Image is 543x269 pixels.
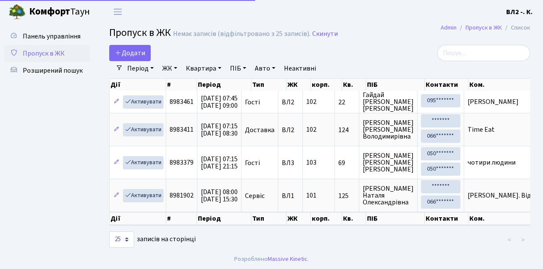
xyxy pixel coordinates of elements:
[245,99,260,106] span: Гості
[441,23,456,32] a: Admin
[124,61,157,76] a: Період
[506,7,533,17] a: ВЛ2 -. К.
[282,160,299,166] span: ВЛ3
[109,231,134,248] select: записів на сторінці
[170,98,194,107] span: 8983461
[234,254,309,264] div: Розроблено .
[115,48,145,58] span: Додати
[342,212,366,225] th: Кв.
[123,156,164,169] a: Активувати
[201,187,238,204] span: [DATE] 08:00 [DATE] 15:30
[468,158,516,168] span: чотири людини
[342,79,366,91] th: Кв.
[245,160,260,166] span: Гості
[286,212,311,225] th: ЖК
[425,212,468,225] th: Контакти
[363,152,414,173] span: [PERSON_NAME] [PERSON_NAME] [PERSON_NAME]
[502,23,530,33] li: Список
[312,30,338,38] a: Скинути
[109,45,151,61] a: Додати
[245,192,265,199] span: Сервіс
[4,45,90,62] a: Пропуск в ЖК
[311,79,342,91] th: корп.
[465,23,502,32] a: Пропуск в ЖК
[437,45,530,61] input: Пошук...
[363,119,414,140] span: [PERSON_NAME] [PERSON_NAME] Володимирівна
[338,160,355,166] span: 69
[109,25,171,40] span: Пропуск в ЖК
[227,61,250,76] a: ПІБ
[123,189,164,202] a: Активувати
[245,127,274,133] span: Доставка
[338,127,355,133] span: 124
[166,79,197,91] th: #
[123,123,164,136] a: Активувати
[201,121,238,138] span: [DATE] 07:15 [DATE] 08:30
[9,3,26,21] img: logo.png
[306,191,316,201] span: 101
[468,125,495,135] span: Time Eat
[197,79,251,91] th: Період
[363,92,414,112] span: Гайдай [PERSON_NAME] [PERSON_NAME]
[306,158,316,168] span: 103
[4,28,90,45] a: Панель управління
[286,79,311,91] th: ЖК
[23,32,81,41] span: Панель управління
[197,212,251,225] th: Період
[4,62,90,79] a: Розширений пошук
[311,212,342,225] th: корп.
[109,231,196,248] label: записів на сторінці
[166,212,197,225] th: #
[366,212,425,225] th: ПІБ
[282,127,299,133] span: ВЛ2
[201,154,238,171] span: [DATE] 07:15 [DATE] 21:15
[363,185,414,206] span: [PERSON_NAME] Наталя Олександрівна
[268,254,307,263] a: Massive Kinetic
[170,158,194,168] span: 8983379
[159,61,181,76] a: ЖК
[29,5,70,18] b: Комфорт
[428,19,543,37] nav: breadcrumb
[170,125,194,135] span: 8983411
[182,61,225,76] a: Квартира
[107,5,128,19] button: Переключити навігацію
[306,98,316,107] span: 102
[23,49,65,58] span: Пропуск в ЖК
[251,61,279,76] a: Авто
[110,79,166,91] th: Дії
[282,99,299,106] span: ВЛ2
[170,191,194,201] span: 8981902
[251,79,286,91] th: Тип
[366,79,425,91] th: ПІБ
[29,5,90,19] span: Таун
[425,79,468,91] th: Контакти
[251,212,286,225] th: Тип
[173,30,310,38] div: Немає записів (відфільтровано з 25 записів).
[282,192,299,199] span: ВЛ1
[110,212,166,225] th: Дії
[468,98,519,107] span: [PERSON_NAME]
[306,125,316,135] span: 102
[201,94,238,110] span: [DATE] 07:45 [DATE] 09:00
[338,99,355,106] span: 22
[280,61,319,76] a: Неактивні
[23,66,83,75] span: Розширений пошук
[123,95,164,109] a: Активувати
[338,192,355,199] span: 125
